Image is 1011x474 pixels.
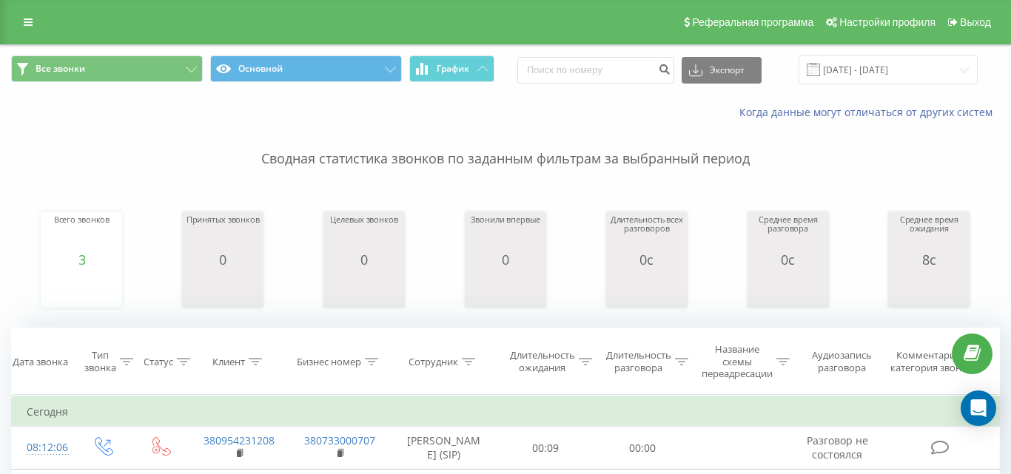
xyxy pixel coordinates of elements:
div: Дата звонка [13,356,68,368]
div: Длительность всех разговоров [610,215,684,252]
a: 380733000707 [304,433,375,447]
div: 08:12:06 [27,433,58,462]
button: Основной [210,55,402,82]
div: Бизнес номер [297,356,361,368]
div: 0с [751,252,825,267]
span: Разговор не состоялся [807,433,868,461]
button: График [409,55,494,82]
td: 00:00 [594,427,691,470]
div: Сотрудник [409,356,458,368]
span: Все звонки [36,63,85,75]
div: Целевых звонков [330,215,397,252]
div: Клиент [212,356,245,368]
div: Длительность разговора [606,350,671,375]
div: 0 [330,252,397,267]
button: Все звонки [11,55,203,82]
td: [PERSON_NAME] (SIP) [389,427,497,470]
div: Среднее время ожидания [892,215,966,252]
div: 0 [471,252,540,267]
div: 3 [54,252,110,267]
div: Open Intercom Messenger [961,390,996,426]
span: Настройки профиля [839,16,936,28]
span: Реферальная программа [692,16,813,28]
div: 0с [610,252,684,267]
div: Название схемы переадресации [702,343,773,381]
p: Сводная статистика звонков по заданным фильтрам за выбранный период [11,120,1000,169]
div: Тип звонка [84,350,116,375]
div: Звонили впервые [471,215,540,252]
div: Длительность ожидания [510,350,575,375]
button: Экспорт [682,57,762,84]
div: 0 [187,252,260,267]
td: 00:09 [497,427,594,470]
span: График [437,64,469,74]
a: Когда данные могут отличаться от других систем [739,105,1000,119]
div: Принятых звонков [187,215,260,252]
div: Аудиозапись разговора [805,350,880,375]
div: Комментарий/категория звонка [887,350,974,375]
div: Статус [144,356,173,368]
a: 380954231208 [204,433,275,447]
td: Сегодня [12,397,1000,427]
span: Выход [960,16,991,28]
div: 8с [892,252,966,267]
input: Поиск по номеру [517,57,674,84]
div: Всего звонков [54,215,110,252]
div: Среднее время разговора [751,215,825,252]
